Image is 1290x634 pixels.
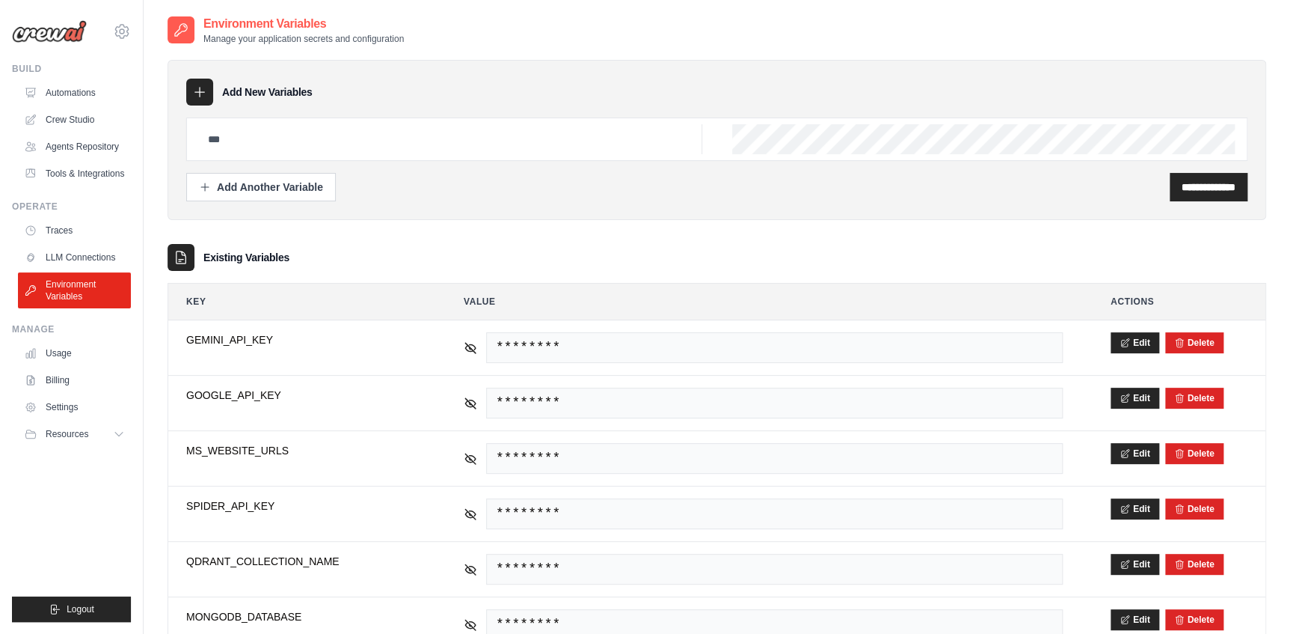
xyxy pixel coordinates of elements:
button: Resources [18,422,131,446]
button: Delete [1174,448,1214,460]
div: Manage [12,323,131,335]
a: Automations [18,81,131,105]
a: Billing [18,368,131,392]
button: Edit [1111,554,1159,575]
th: Value [446,284,1081,320]
span: Logout [67,603,94,615]
span: QDRANT_COLLECTION_NAME [186,554,416,569]
h3: Existing Variables [203,250,289,265]
span: GEMINI_API_KEY [186,332,416,347]
th: Key [168,284,434,320]
button: Delete [1174,392,1214,404]
p: Manage your application secrets and configuration [203,33,404,45]
a: Tools & Integrations [18,162,131,186]
a: Traces [18,219,131,243]
button: Edit [1111,609,1159,630]
span: GOOGLE_API_KEY [186,388,416,403]
span: MONGODB_DATABASE [186,609,416,624]
div: Operate [12,201,131,213]
button: Edit [1111,499,1159,519]
img: Logo [12,20,87,43]
button: Edit [1111,443,1159,464]
button: Delete [1174,614,1214,626]
span: MS_WEBSITE_URLS [186,443,416,458]
h3: Add New Variables [222,85,313,100]
span: Resources [46,428,88,440]
h2: Environment Variables [203,15,404,33]
button: Delete [1174,503,1214,515]
button: Logout [12,597,131,622]
div: Add Another Variable [199,180,323,195]
span: SPIDER_API_KEY [186,499,416,513]
button: Delete [1174,558,1214,570]
a: Environment Variables [18,272,131,308]
button: Edit [1111,332,1159,353]
div: Build [12,63,131,75]
a: Agents Repository [18,135,131,159]
a: Usage [18,341,131,365]
button: Delete [1174,337,1214,349]
button: Edit [1111,388,1159,409]
th: Actions [1093,284,1265,320]
a: Settings [18,395,131,419]
a: Crew Studio [18,108,131,132]
a: LLM Connections [18,246,131,269]
button: Add Another Variable [186,173,336,201]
